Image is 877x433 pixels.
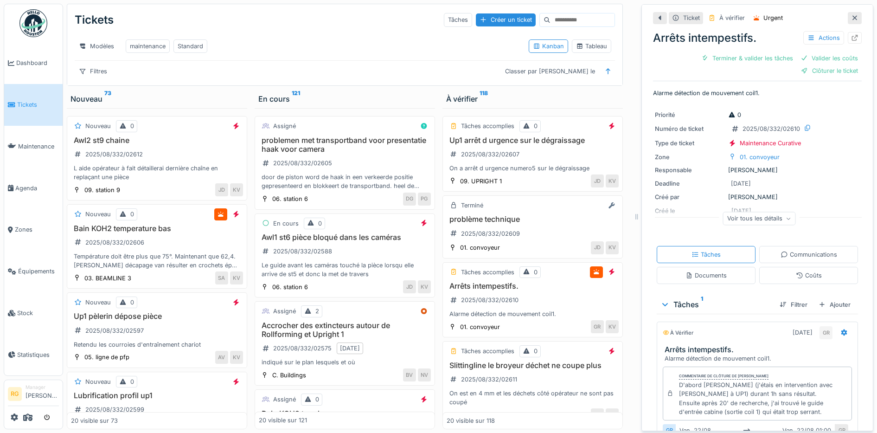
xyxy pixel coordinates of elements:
[259,261,431,278] div: Le guide avant les caméras touché la pièce lorsqu elle arrive de st5 et donc la met de travers
[85,122,111,130] div: Nouveau
[292,93,300,104] sup: 121
[259,358,431,367] div: indiqué sur le plan lesquels et où
[683,13,700,22] div: Ticket
[447,361,619,370] h3: Slittingline le broyeur déchet ne coupe plus
[215,351,228,364] div: AV
[606,241,619,254] div: KV
[655,193,860,201] div: [PERSON_NAME]
[17,350,59,359] span: Statistiques
[685,271,727,280] div: Documents
[259,233,431,242] h3: Awl1 st6 pièce bloqué dans les caméras
[15,225,59,234] span: Zones
[460,177,502,186] div: 09. UPRIGHT 1
[418,280,431,293] div: KV
[71,416,118,425] div: 20 visible sur 73
[461,122,514,130] div: Tâches accomplies
[461,375,517,384] div: 2025/08/332/02611
[4,42,63,84] a: Dashboard
[815,298,854,311] div: Ajouter
[460,243,500,252] div: 01. convoyeur
[84,186,120,194] div: 09. station 9
[4,84,63,126] a: Tickets
[534,347,538,355] div: 0
[318,219,322,228] div: 0
[230,351,243,364] div: KV
[273,395,296,404] div: Assigné
[476,13,536,26] div: Créer un ticket
[4,334,63,375] a: Statistiques
[447,282,619,291] h3: Arrêts intempestifs.
[447,164,619,173] div: On a arrêt d urgence numero5 sur le dégraissage
[71,136,243,145] h3: Awl2 st9 chaine
[230,183,243,196] div: KV
[591,408,604,421] div: JD
[215,271,228,284] div: SA
[781,250,837,259] div: Communications
[403,368,416,381] div: BV
[418,193,431,206] div: PG
[71,164,243,181] div: L aide opérateur à fait détaillerai dernière chaîne en replaçant une pièce
[743,124,800,133] div: 2025/08/332/02610
[663,329,693,337] div: À vérifier
[273,122,296,130] div: Assigné
[71,340,243,349] div: Retendu les courroies d'entraînement chariot
[653,30,862,46] div: Arrêts intempestifs.
[18,267,59,276] span: Équipements
[4,292,63,334] a: Stock
[85,326,144,335] div: 2025/08/332/02597
[591,174,604,187] div: JD
[85,298,111,307] div: Nouveau
[19,9,47,37] img: Badge_color-CXgf-gQk.svg
[591,241,604,254] div: JD
[655,179,724,188] div: Deadline
[591,320,604,333] div: GR
[178,42,203,51] div: Standard
[130,42,166,51] div: maintenance
[273,247,332,256] div: 2025/08/332/02588
[447,416,495,425] div: 20 visible sur 118
[446,93,619,104] div: À vérifier
[606,174,619,187] div: KV
[272,283,308,291] div: 06. station 6
[731,179,751,188] div: [DATE]
[85,238,144,247] div: 2025/08/332/02606
[655,124,724,133] div: Numéro de ticket
[763,13,783,22] div: Urgent
[728,110,741,119] div: 0
[230,271,243,284] div: KV
[655,193,724,201] div: Créé par
[793,328,813,337] div: [DATE]
[259,321,431,339] h3: Accrocher des extincteurs autour de Rollforming et Upright 1
[797,52,862,65] div: Valider les coûts
[461,296,519,304] div: 2025/08/332/02610
[444,13,472,26] div: Tâches
[461,268,514,277] div: Tâches accomplies
[447,136,619,145] h3: Up1 arrêt d urgence sur le dégraissage
[104,93,111,104] sup: 73
[273,159,332,168] div: 2025/08/332/02605
[534,122,538,130] div: 0
[273,219,299,228] div: En cours
[75,65,111,78] div: Filtres
[740,139,801,148] div: Maintenance Curative
[655,166,724,174] div: Responsable
[259,173,431,190] div: door de piston word de haak in een verkeerde positie gepresenteerd en blokkeert de transportband....
[17,100,59,109] span: Tickets
[418,368,431,381] div: NV
[4,209,63,251] a: Zones
[403,280,416,293] div: JD
[403,193,416,206] div: DG
[447,215,619,224] h3: problème technique
[776,298,811,311] div: Filtrer
[803,31,844,45] div: Actions
[679,373,768,380] div: Commentaire de clôture de [PERSON_NAME]
[660,299,772,310] div: Tâches
[18,142,59,151] span: Maintenance
[606,320,619,333] div: KV
[797,65,862,77] div: Clôturer le ticket
[130,210,134,219] div: 0
[272,371,306,380] div: C. Buildings
[273,344,332,353] div: 2025/08/332/02575
[819,326,832,339] div: GR
[480,93,488,104] sup: 118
